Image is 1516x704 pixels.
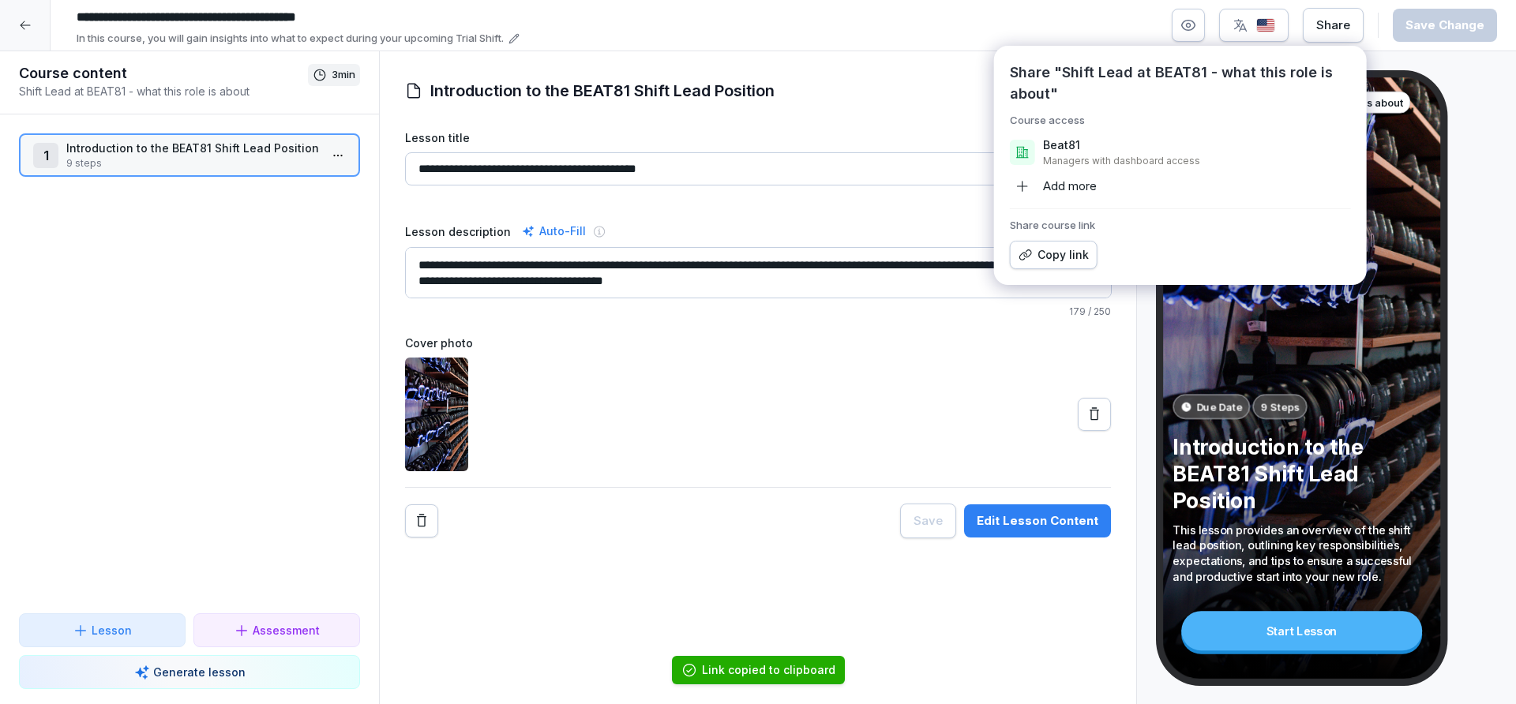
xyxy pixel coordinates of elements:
[405,192,1111,206] p: / 150
[430,79,775,103] h1: Introduction to the BEAT81 Shift Lead Position
[33,143,58,168] div: 1
[1010,241,1098,269] button: Copy link
[153,664,246,680] p: Generate lesson
[1010,219,1351,231] h5: Share course link
[405,129,1111,146] label: Lesson title
[332,67,355,83] p: 3 min
[1256,18,1275,33] img: us.svg
[1303,8,1364,43] button: Share
[1010,114,1351,126] h5: Course access
[1043,137,1080,153] p: Beat81
[1173,522,1430,584] p: This lesson provides an overview of the shift lead position, outlining key responsibilities, expe...
[253,622,320,638] p: Assessment
[405,358,468,471] img: tbrmkwn7eamm26jc4mk09en6.png
[1316,17,1350,34] div: Share
[1180,95,1404,110] p: Shift Lead at BEAT81 - what this role is about
[977,512,1098,530] div: Edit Lesson Content
[1010,174,1097,199] div: Add more
[405,305,1111,319] p: / 250
[1043,155,1200,167] p: Managers with dashboard access
[66,156,319,170] p: 9 steps
[519,222,589,241] div: Auto-Fill
[405,504,438,537] button: Remove
[19,655,360,689] button: Generate lesson
[1181,611,1422,650] div: Start Lesson
[19,64,308,83] h1: Course content
[1019,246,1089,264] div: Copy link
[19,613,186,647] button: Lesson
[1004,174,1357,199] button: Add more
[702,662,835,678] div: Link copied to clipboard
[1405,17,1484,34] div: Save Change
[77,31,504,47] p: In this course, you will gain insights into what to expect during your upcoming Trial Shift.
[1173,433,1430,514] p: Introduction to the BEAT81 Shift Lead Position
[66,140,319,156] p: Introduction to the BEAT81 Shift Lead Position
[92,622,132,638] p: Lesson
[1069,305,1086,317] span: 179
[405,335,1111,351] label: Cover photo
[964,504,1111,537] button: Edit Lesson Content
[1260,399,1299,414] p: 9 Steps
[900,504,956,538] button: Save
[914,512,943,530] div: Save
[19,83,308,99] p: Shift Lead at BEAT81 - what this role is about
[1010,62,1351,104] p: Share "Shift Lead at BEAT81 - what this role is about"
[1196,399,1242,414] p: Due Date
[193,613,360,647] button: Assessment
[19,133,360,177] div: 1Introduction to the BEAT81 Shift Lead Position9 steps
[405,223,511,240] label: Lesson description
[1393,9,1497,42] button: Save Change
